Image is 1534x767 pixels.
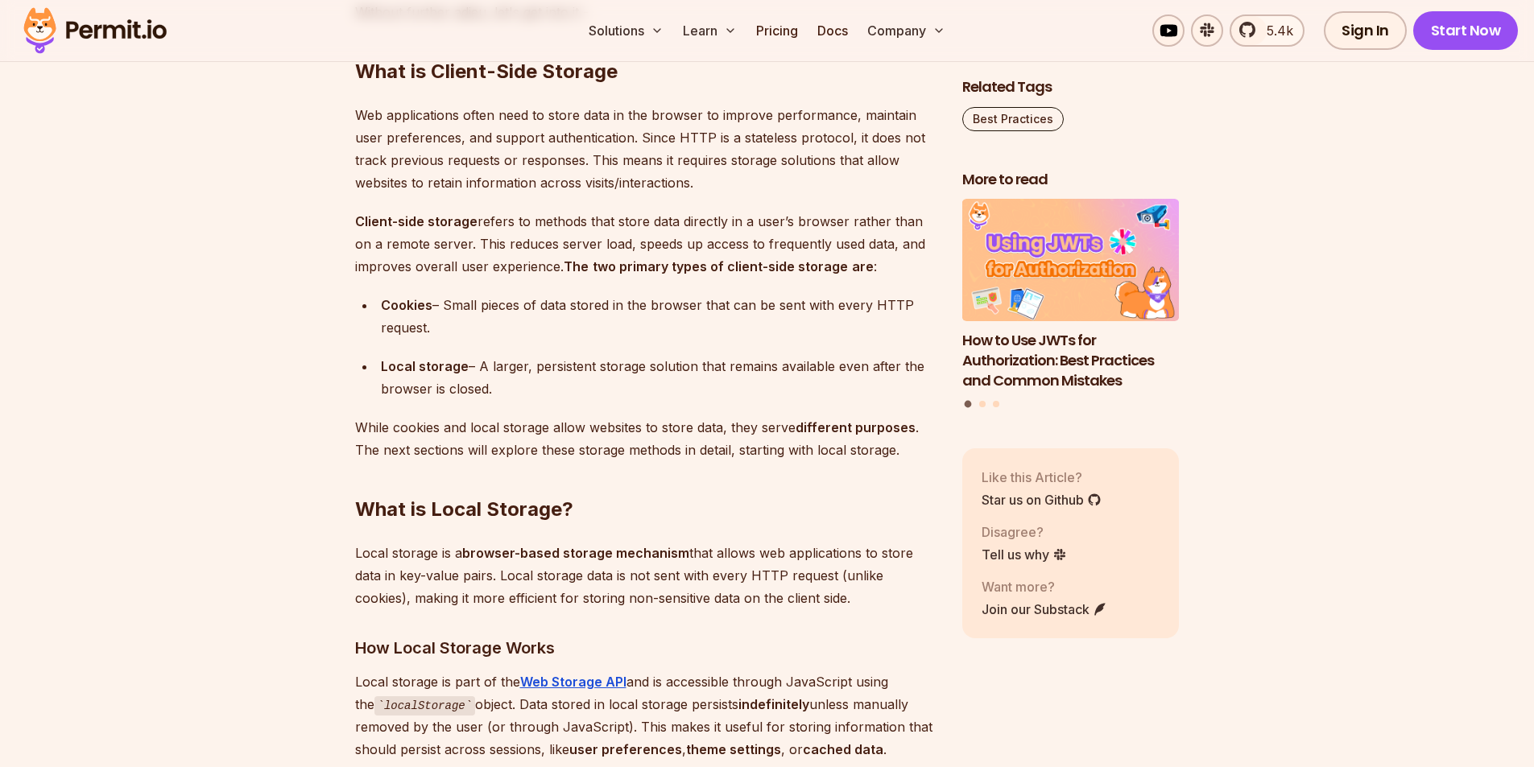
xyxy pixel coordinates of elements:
strong: different purposes [796,419,916,435]
span: 5.4k [1257,21,1293,40]
button: Solutions [582,14,670,47]
strong: The [564,258,589,274]
p: Like this Article? [982,468,1102,487]
button: Go to slide 3 [993,401,999,407]
strong: browser-based storage mechanism [462,545,689,561]
strong: are [852,258,874,274]
a: How to Use JWTs for Authorization: Best Practices and Common MistakesHow to Use JWTs for Authoriz... [962,200,1180,391]
p: Local storage is a that allows web applications to store data in key-value pairs. Local storage d... [355,542,937,609]
h3: How Local Storage Works [355,635,937,661]
h3: How to Use JWTs for Authorization: Best Practices and Common Mistakes [962,331,1180,390]
a: Best Practices [962,107,1064,131]
a: Star us on Github [982,490,1102,509]
button: Go to slide 1 [965,401,972,408]
strong: Client-side storage [355,213,478,229]
h2: Related Tags [962,77,1180,97]
div: Posts [962,200,1180,410]
a: Sign In [1324,11,1407,50]
p: Web applications often need to store data in the browser to improve performance, maintain user pr... [355,104,937,194]
img: Permit logo [16,3,174,58]
code: localStorage [374,696,476,715]
strong: two primary types of client-side storage [593,258,848,274]
a: Docs [811,14,854,47]
a: Web Storage API [520,674,626,690]
a: 5.4k [1230,14,1305,47]
button: Learn [676,14,743,47]
div: – Small pieces of data stored in the browser that can be sent with every HTTP request. [381,294,937,339]
button: Go to slide 2 [979,401,986,407]
a: Pricing [750,14,804,47]
h2: What is Local Storage? [355,432,937,522]
p: Local storage is part of the and is accessible through JavaScript using the object. Data stored i... [355,670,937,761]
strong: Local storage [381,358,469,374]
a: Tell us why [982,545,1067,564]
h2: More to read [962,170,1180,190]
li: 1 of 3 [962,200,1180,391]
a: Start Now [1413,11,1519,50]
strong: theme settings [686,741,781,757]
p: Disagree? [982,522,1067,542]
strong: cached data [803,741,883,757]
strong: Cookies [381,297,432,313]
p: While cookies and local storage allow websites to store data, they serve . The next sections will... [355,416,937,461]
strong: user preferences [569,741,682,757]
a: Join our Substack [982,600,1107,619]
button: Company [861,14,952,47]
img: How to Use JWTs for Authorization: Best Practices and Common Mistakes [962,200,1180,322]
strong: indefinitely [738,696,809,712]
div: – A larger, persistent storage solution that remains available even after the browser is closed. [381,355,937,400]
p: Want more? [982,577,1107,596]
p: refers to methods that store data directly in a user’s browser rather than on a remote server. Th... [355,210,937,278]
